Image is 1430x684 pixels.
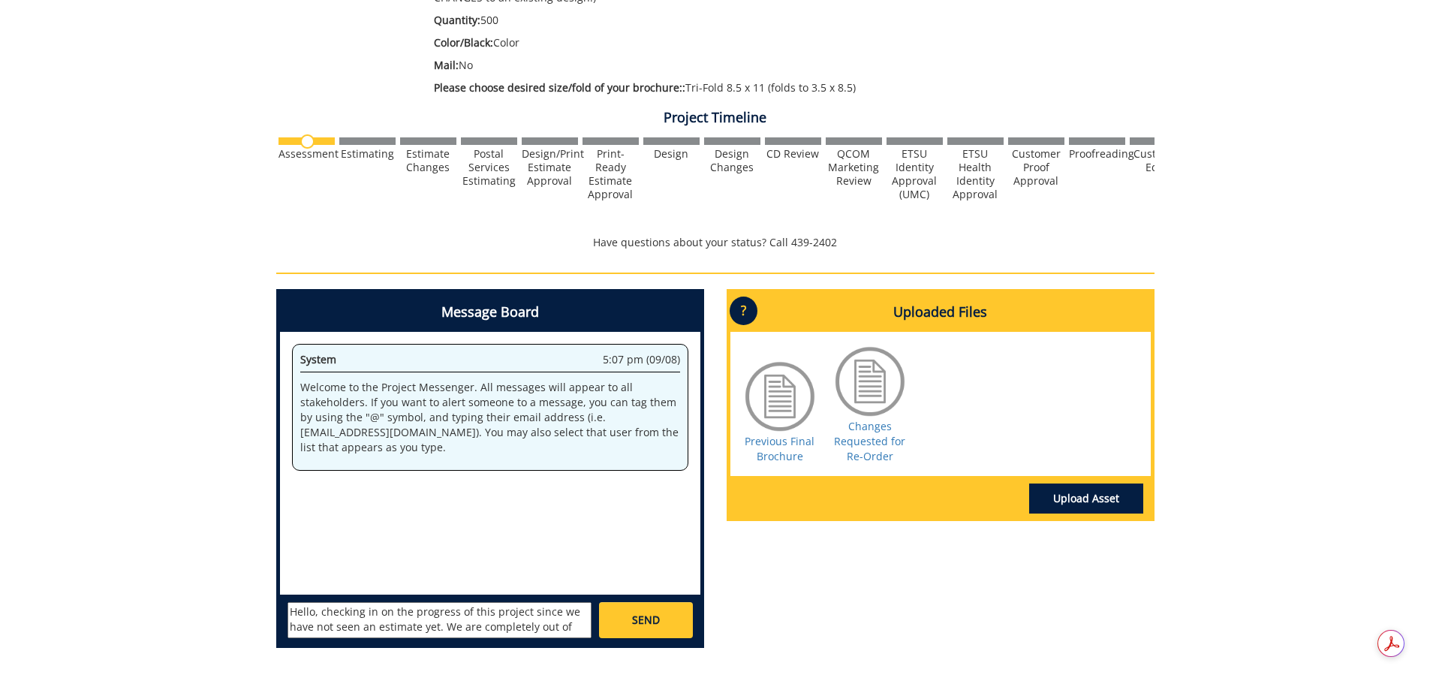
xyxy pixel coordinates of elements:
span: Quantity: [434,13,480,27]
div: Estimate Changes [400,147,456,174]
span: Please choose desired size/fold of your brochure:: [434,80,685,95]
p: ? [730,297,757,325]
a: Previous Final Brochure [745,434,814,463]
div: Assessment [278,147,335,161]
span: SEND [632,613,660,628]
div: Proofreading [1069,147,1125,161]
div: Customer Proof Approval [1008,147,1064,188]
span: 5:07 pm (09/08) [603,352,680,367]
img: no [300,134,315,149]
div: Postal Services Estimating [461,147,517,188]
div: QCOM Marketing Review [826,147,882,188]
div: CD Review [765,147,821,161]
h4: Message Board [280,293,700,332]
div: Design/Print Estimate Approval [522,147,578,188]
textarea: messageToSend [288,602,592,638]
div: ETSU Health Identity Approval [947,147,1004,201]
div: Design [643,147,700,161]
a: SEND [599,602,692,638]
div: Print-Ready Estimate Approval [583,147,639,201]
a: Changes Requested for Re-Order [834,419,905,463]
span: Color/Black: [434,35,493,50]
p: Color [434,35,1022,50]
p: Have questions about your status? Call 439-2402 [276,235,1155,250]
p: No [434,58,1022,73]
div: Design Changes [704,147,760,174]
h4: Project Timeline [276,110,1155,125]
p: Welcome to the Project Messenger. All messages will appear to all stakeholders. If you want to al... [300,380,680,455]
div: Customer Edits [1130,147,1186,174]
h4: Uploaded Files [730,293,1151,332]
a: Upload Asset [1029,484,1143,514]
span: System [300,352,336,366]
span: Mail: [434,58,459,72]
div: ETSU Identity Approval (UMC) [887,147,943,201]
p: Tri-Fold 8.5 x 11 (folds to 3.5 x 8.5) [434,80,1022,95]
p: 500 [434,13,1022,28]
div: Estimating [339,147,396,161]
